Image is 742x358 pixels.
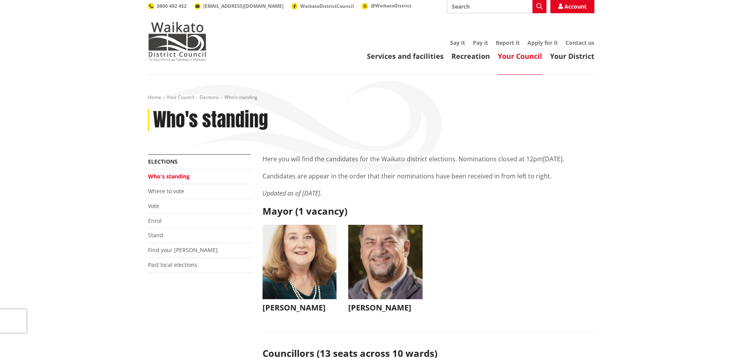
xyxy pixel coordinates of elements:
img: Waikato District Council - Te Kaunihera aa Takiwaa o Waikato [148,22,206,61]
button: [PERSON_NAME] [263,225,337,316]
button: [PERSON_NAME] [348,225,423,316]
a: Who's standing [148,173,190,180]
a: Home [148,94,161,101]
a: WaikatoDistrictCouncil [291,3,354,9]
a: Say it [450,39,465,46]
span: WaikatoDistrictCouncil [300,3,354,9]
a: [EMAIL_ADDRESS][DOMAIN_NAME] [194,3,284,9]
h3: [PERSON_NAME] [348,303,423,312]
a: Past local elections [148,261,197,268]
a: Stand [148,231,163,239]
a: Find your [PERSON_NAME] [148,246,218,254]
a: Elections [199,94,219,101]
span: Who's standing [224,94,257,101]
nav: breadcrumb [148,94,594,101]
iframe: Messenger Launcher [706,325,734,353]
strong: Mayor (1 vacancy) [263,205,347,217]
a: Your District [550,51,594,61]
h3: [PERSON_NAME] [263,303,337,312]
a: Vote [148,202,159,210]
a: Report it [496,39,520,46]
img: WO-M__CHURCH_J__UwGuY [263,225,337,299]
span: [EMAIL_ADDRESS][DOMAIN_NAME] [203,3,284,9]
a: Elections [148,158,178,165]
h1: Who's standing [153,109,268,131]
a: 0800 492 452 [148,3,187,9]
span: @WaikatoDistrict [371,2,411,9]
a: Your Council [498,51,542,61]
a: Apply for it [527,39,558,46]
a: @WaikatoDistrict [362,2,411,9]
a: Enrol [148,217,162,224]
a: Pay it [473,39,488,46]
a: Where to vote [148,187,184,195]
a: Your Council [167,94,194,101]
span: 0800 492 452 [157,3,187,9]
a: Recreation [451,51,490,61]
p: Here you will find the candidates for the Waikato district elections. Nominations closed at 12pm[... [263,154,594,164]
em: Updated as of [DATE]. [263,189,322,198]
p: Candidates are appear in the order that their nominations have been received in from left to right. [263,171,594,181]
a: Contact us [566,39,594,46]
img: WO-M__BECH_A__EWN4j [348,225,423,299]
a: Services and facilities [367,51,444,61]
